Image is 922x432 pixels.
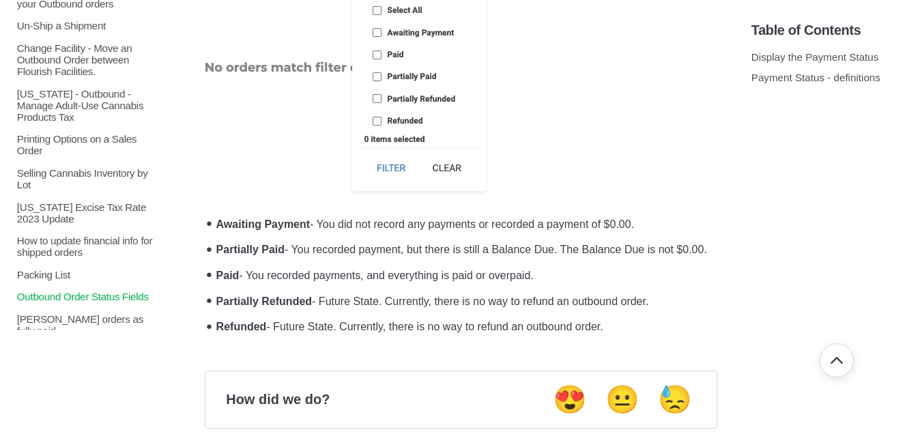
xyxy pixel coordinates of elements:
p: Outbound Order Status Fields [16,291,156,302]
li: - You did not record any payments or recorded a payment of $0.00. [212,210,717,235]
li: - You recorded payment, but there is still a Balance Due. The Balance Due is not $0.00. [212,235,717,261]
button: Positive feedback button [549,383,591,416]
button: Go back to top of document [820,343,854,377]
a: How to update financial info for shipped orders [10,235,156,258]
p: [PERSON_NAME] orders as fully paid [16,313,156,336]
a: Printing Options on a Sales Order [10,133,156,156]
a: Change Facility - Move an Outbound Order between Flourish Facilities. [10,42,156,77]
p: How to update financial info for shipped orders [16,235,156,258]
a: [PERSON_NAME] orders as fully paid [10,313,156,336]
strong: Refunded [216,321,267,332]
a: Selling Cannabis Inventory by Lot [10,167,156,190]
a: Payment Status - definitions [751,72,880,83]
h5: Table of Contents [751,23,912,38]
button: Negative feedback button [654,383,696,416]
button: Neutral feedback button [601,383,644,416]
li: - Future State. Currently, there is no way to refund an outbound order. [212,312,717,338]
p: [US_STATE] Excise Tax Rate 2023 Update [16,201,156,224]
p: Un-Ship a Shipment [16,20,156,31]
strong: Partially Paid [216,244,285,255]
a: Un-Ship a Shipment [10,20,156,31]
p: [US_STATE] - Outbound - Manage Adult-Use Cannabis Products Tax [16,87,156,122]
p: Printing Options on a Sales Order [16,133,156,156]
a: Outbound Order Status Fields [10,291,156,302]
li: - You recorded payments, and everything is paid or overpaid. [212,261,717,287]
strong: Paid [216,270,240,281]
p: Change Facility - Move an Outbound Order between Flourish Facilities. [16,42,156,77]
li: - Future State. Currently, there is no way to refund an outbound order. [212,287,717,313]
strong: Awaiting Payment [216,218,311,230]
a: Display the Payment Status [751,51,879,63]
p: Packing List [16,268,156,280]
a: Packing List [10,268,156,280]
a: [US_STATE] - Outbound - Manage Adult-Use Cannabis Products Tax [10,87,156,122]
strong: Partially Refunded [216,296,312,307]
a: [US_STATE] Excise Tax Rate 2023 Update [10,201,156,224]
p: How did we do? [226,392,330,407]
p: Selling Cannabis Inventory by Lot [16,167,156,190]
